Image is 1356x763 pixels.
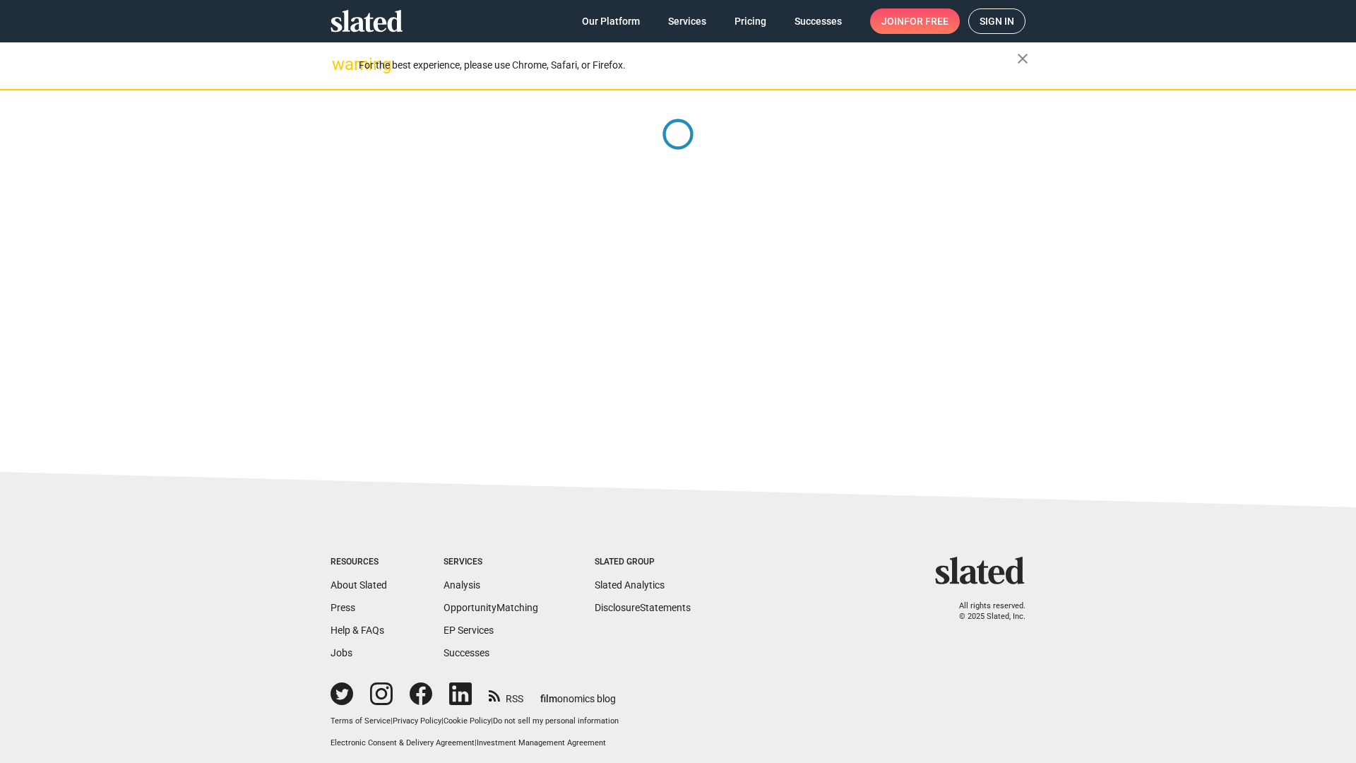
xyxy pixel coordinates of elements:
[540,681,616,706] a: filmonomics blog
[1014,50,1031,67] mat-icon: close
[968,8,1025,34] a: Sign in
[491,716,493,726] span: |
[441,716,444,726] span: |
[393,716,441,726] a: Privacy Policy
[444,625,494,636] a: EP Services
[881,8,948,34] span: Join
[904,8,948,34] span: for free
[475,738,477,747] span: |
[870,8,960,34] a: Joinfor free
[668,8,706,34] span: Services
[571,8,651,34] a: Our Platform
[795,8,842,34] span: Successes
[734,8,766,34] span: Pricing
[391,716,393,726] span: |
[489,684,523,706] a: RSS
[595,579,665,591] a: Slated Analytics
[444,557,538,568] div: Services
[783,8,853,34] a: Successes
[444,647,489,658] a: Successes
[331,557,387,568] div: Resources
[331,602,355,613] a: Press
[444,579,480,591] a: Analysis
[582,8,640,34] span: Our Platform
[331,579,387,591] a: About Slated
[359,56,1017,75] div: For the best experience, please use Chrome, Safari, or Firefox.
[980,9,1014,33] span: Sign in
[493,716,619,727] button: Do not sell my personal information
[944,601,1025,622] p: All rights reserved. © 2025 Slated, Inc.
[595,557,691,568] div: Slated Group
[331,716,391,726] a: Terms of Service
[723,8,778,34] a: Pricing
[477,738,606,747] a: Investment Management Agreement
[657,8,718,34] a: Services
[332,56,349,73] mat-icon: warning
[331,738,475,747] a: Electronic Consent & Delivery Agreement
[540,693,557,704] span: film
[331,625,384,636] a: Help & FAQs
[595,602,691,613] a: DisclosureStatements
[331,647,352,658] a: Jobs
[444,716,491,726] a: Cookie Policy
[444,602,538,613] a: OpportunityMatching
